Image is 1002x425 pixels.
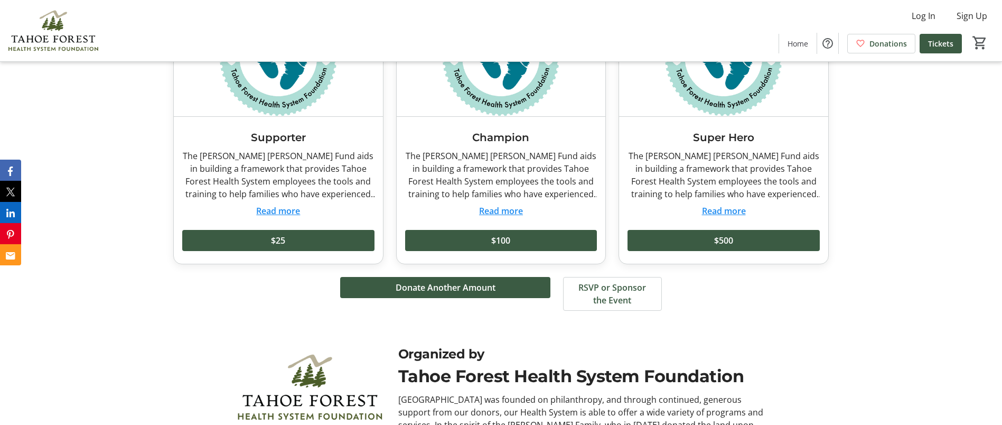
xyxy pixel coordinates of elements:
button: Cart [970,33,989,52]
button: Read more [256,205,300,217]
button: RSVP or Sponsor the Event [563,277,662,311]
h3: Champion [405,130,597,145]
h3: Super Hero [628,130,820,145]
span: RSVP or Sponsor the Event [576,281,649,307]
span: Donate Another Amount [396,281,495,294]
a: Tickets [920,34,962,53]
span: $500 [714,234,733,247]
div: The [PERSON_NAME] [PERSON_NAME] Fund aids in building a framework that provides Tahoe Forest Heal... [182,150,374,200]
div: Tahoe Forest Health System Foundation [398,364,768,389]
a: Donations [847,34,915,53]
div: The [PERSON_NAME] [PERSON_NAME] Fund aids in building a framework that provides Tahoe Forest Heal... [405,150,597,200]
a: Home [779,34,817,53]
span: Log In [912,10,935,22]
button: Sign Up [948,7,996,24]
span: Donations [869,38,907,49]
button: Read more [702,205,746,217]
div: The [PERSON_NAME] [PERSON_NAME] Fund aids in building a framework that provides Tahoe Forest Heal... [628,150,820,200]
span: $100 [491,234,510,247]
button: $25 [182,230,374,251]
span: Home [788,38,808,49]
span: Tickets [928,38,953,49]
img: Tahoe Forest Health System Foundation's Logo [6,4,100,57]
button: Log In [903,7,944,24]
button: Read more [479,205,523,217]
h3: Supporter [182,130,374,145]
span: Sign Up [957,10,987,22]
button: $500 [628,230,820,251]
button: Donate Another Amount [340,277,550,298]
button: Help [817,33,838,54]
button: $100 [405,230,597,251]
div: Organized by [398,345,768,364]
span: $25 [271,234,285,247]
